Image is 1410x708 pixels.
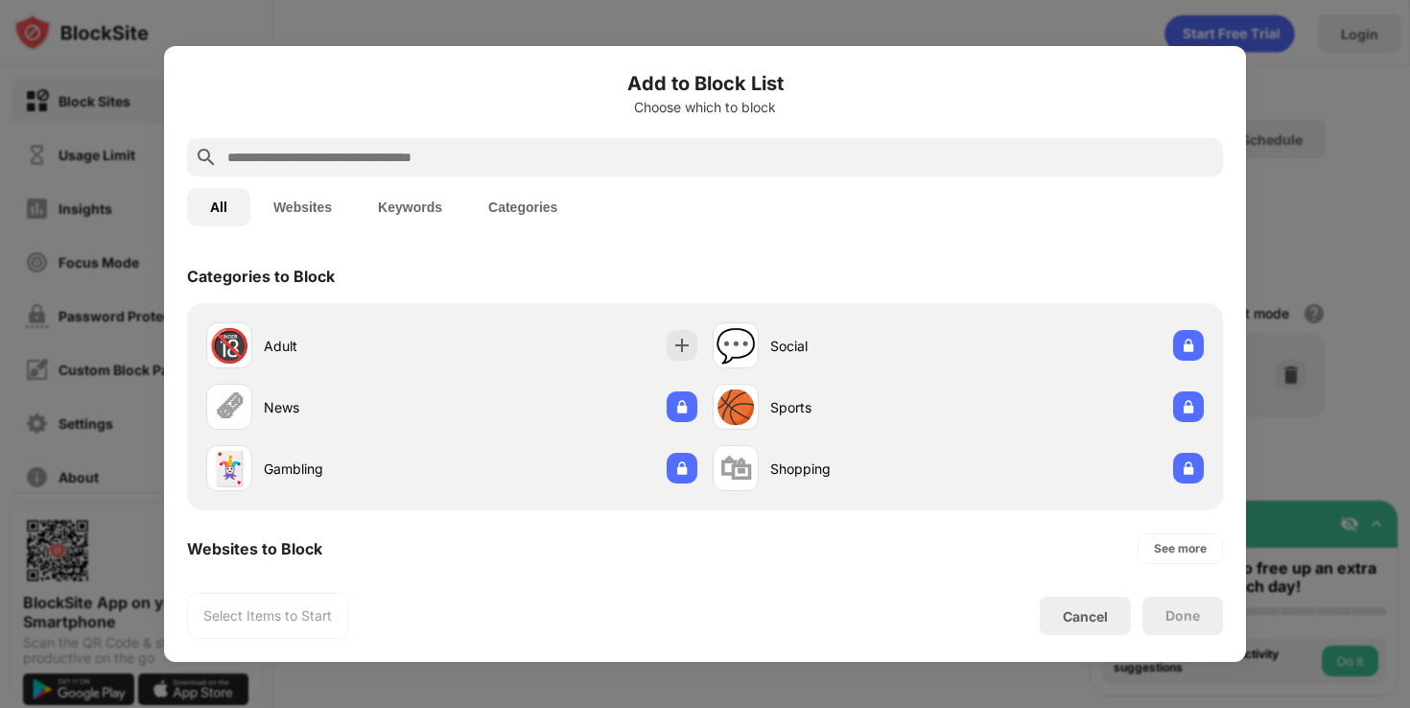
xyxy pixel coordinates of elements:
[716,326,756,366] div: 💬
[187,69,1223,98] h6: Add to Block List
[264,397,452,417] div: News
[187,100,1223,115] div: Choose which to block
[1154,539,1207,558] div: See more
[187,267,335,286] div: Categories to Block
[213,388,246,427] div: 🗞
[465,188,580,226] button: Categories
[209,449,249,488] div: 🃏
[770,459,958,479] div: Shopping
[203,606,332,625] div: Select Items to Start
[770,397,958,417] div: Sports
[1063,608,1108,625] div: Cancel
[250,188,355,226] button: Websites
[716,388,756,427] div: 🏀
[195,146,218,169] img: search.svg
[770,336,958,356] div: Social
[264,336,452,356] div: Adult
[355,188,465,226] button: Keywords
[1165,608,1200,624] div: Done
[187,188,250,226] button: All
[209,326,249,366] div: 🔞
[264,459,452,479] div: Gambling
[187,539,322,558] div: Websites to Block
[719,449,752,488] div: 🛍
